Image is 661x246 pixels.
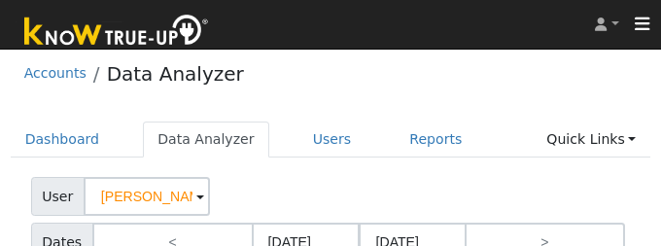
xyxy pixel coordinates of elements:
[107,62,244,86] a: Data Analyzer
[624,11,661,38] button: Toggle navigation
[15,11,219,54] img: Know True-Up
[11,122,115,158] a: Dashboard
[298,122,366,158] a: Users
[24,65,87,81] a: Accounts
[532,122,650,158] a: Quick Links
[143,122,269,158] a: Data Analyzer
[84,177,210,216] input: Select a User
[395,122,476,158] a: Reports
[31,177,85,216] span: User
